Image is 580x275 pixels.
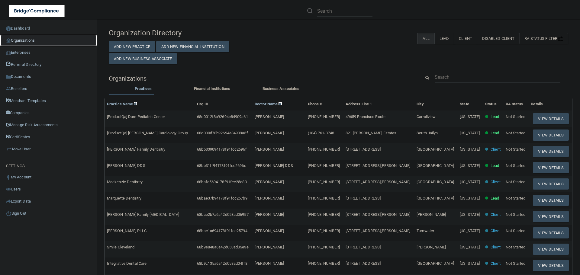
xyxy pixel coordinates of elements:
[107,102,137,106] a: Practice Name
[533,146,569,157] button: View Details
[6,86,11,91] img: ic_reseller.de258add.png
[308,196,340,200] span: [PHONE_NUMBER]
[6,51,11,55] img: enterprise.0d942306.png
[6,38,11,43] img: organization-icon.f8decf85.png
[533,130,569,141] button: View Details
[6,162,25,170] label: SETTINGS
[460,245,480,249] span: [US_STATE]
[533,227,569,238] button: View Details
[107,196,141,200] span: Marquette Dentistry
[197,147,246,152] span: 68bb339094178f91fcc2696f
[197,261,247,266] span: 68b9c135a6a42d053ad04ff8
[255,229,284,233] span: [PERSON_NAME]
[178,85,246,94] li: Financial Institutions
[417,163,454,168] span: [GEOGRAPHIC_DATA]
[417,212,446,217] span: [PERSON_NAME]
[255,245,284,249] span: [PERSON_NAME]
[195,98,252,110] th: Org ID
[346,245,381,249] span: [STREET_ADDRESS]
[107,163,145,168] span: [PERSON_NAME] DDS
[109,29,256,37] h4: Organization Directory
[346,261,381,266] span: [STREET_ADDRESS]
[491,178,501,186] p: Client
[417,33,434,44] label: All
[255,102,282,106] a: Doctor Name
[112,85,175,92] label: Practices
[491,146,501,153] p: Client
[197,212,248,217] span: 68bae2b7a6a42d053ad06957
[246,85,315,94] li: Business Associate
[255,163,293,168] span: [PERSON_NAME] DDS
[107,212,179,217] span: [PERSON_NAME] Family [MEDICAL_DATA]
[417,245,446,249] span: [PERSON_NAME]
[491,113,499,120] p: Lead
[460,114,480,119] span: [US_STATE]
[506,196,525,200] span: Not Started
[506,245,525,249] span: Not Started
[346,147,381,152] span: [STREET_ADDRESS]
[6,199,11,204] img: icon-export.b9366987.png
[308,245,340,249] span: [PHONE_NUMBER]
[346,229,410,233] span: [STREET_ADDRESS][PERSON_NAME]
[506,114,525,119] span: Not Started
[491,162,499,169] p: Lead
[308,229,340,233] span: [PHONE_NUMBER]
[417,196,454,200] span: [GEOGRAPHIC_DATA]
[107,245,135,249] span: Smile Cleveland
[6,146,12,152] img: briefcase.64adab9b.png
[6,175,11,180] img: ic_user_dark.df1a06c3.png
[417,229,434,233] span: Tumwater
[417,147,454,152] span: [GEOGRAPHIC_DATA]
[308,114,340,119] span: [PHONE_NUMBER]
[197,196,247,200] span: 68bae37b94178f91fcc257b9
[197,245,248,249] span: 68b9e848a6a42d053ad05e3e
[255,261,284,266] span: [PERSON_NAME]
[460,196,480,200] span: [US_STATE]
[9,5,65,17] img: bridge_compliance_login_screen.278c3ca4.svg
[346,131,397,135] span: 821 [PERSON_NAME] Estates
[454,33,477,44] label: Client
[506,180,525,184] span: Not Started
[417,114,436,119] span: Carrollview
[308,180,340,184] span: [PHONE_NUMBER]
[197,131,248,135] span: 68c000d78b92694e84909a5f
[460,131,480,135] span: [US_STATE]
[417,180,454,184] span: [GEOGRAPHIC_DATA]
[308,131,334,135] span: (184) 761-3748
[533,211,569,222] button: View Details
[255,180,284,184] span: [PERSON_NAME]
[346,180,410,184] span: [STREET_ADDRESS][PERSON_NAME]
[109,75,412,82] h5: Organizations
[506,131,525,135] span: Not Started
[491,211,501,218] p: Client
[346,196,381,200] span: [STREET_ADDRESS]
[524,36,563,41] span: RA Status Filter
[460,229,480,233] span: [US_STATE]
[491,227,501,235] p: Client
[156,41,229,52] button: Add New Financial Institution
[506,212,525,217] span: Not Started
[255,147,284,152] span: [PERSON_NAME]
[533,113,569,124] button: View Details
[107,180,143,184] span: Mackenzie Dentistry
[135,86,152,91] span: Practices
[6,211,11,216] img: ic_power_dark.7ecde6b1.png
[506,163,525,168] span: Not Started
[308,147,340,152] span: [PHONE_NUMBER]
[308,163,340,168] span: [PHONE_NUMBER]
[346,212,410,217] span: [STREET_ADDRESS][PERSON_NAME]
[417,131,438,135] span: South Jailyn
[533,195,569,206] button: View Details
[107,131,188,135] span: [ProductQa] [PERSON_NAME] Cardiology Group
[307,8,313,14] img: ic-search.3b580494.png
[197,229,247,233] span: 68bae1a694178f91fcc25794
[6,26,11,31] img: ic_dashboard_dark.d01f4a41.png
[460,212,480,217] span: [US_STATE]
[107,147,165,152] span: [PERSON_NAME] Family Dentistry
[255,196,284,200] span: [PERSON_NAME]
[255,212,284,217] span: [PERSON_NAME]
[506,229,525,233] span: Not Started
[308,212,340,217] span: [PHONE_NUMBER]
[491,244,501,251] p: Client
[533,162,569,173] button: View Details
